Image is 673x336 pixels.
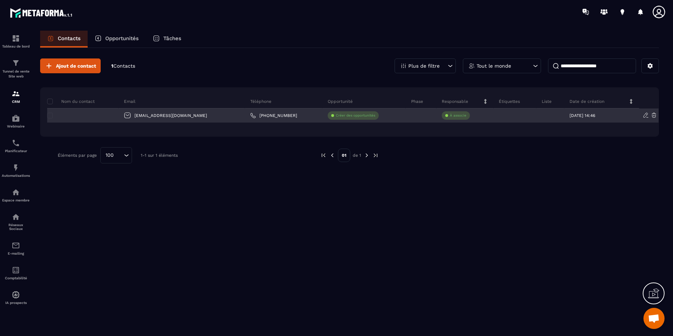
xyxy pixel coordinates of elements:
img: accountant [12,266,20,274]
p: Éléments par page [58,153,97,158]
p: Contacts [58,35,81,42]
img: formation [12,89,20,98]
a: automationsautomationsEspace membre [2,183,30,207]
img: prev [329,152,335,158]
img: prev [320,152,327,158]
a: emailemailE-mailing [2,236,30,261]
a: Opportunités [88,31,146,48]
p: Comptabilité [2,276,30,280]
p: Phase [411,99,423,104]
p: Téléphone [250,99,271,104]
p: Email [124,99,136,104]
span: Ajout de contact [56,62,96,69]
a: formationformationCRM [2,84,30,109]
a: social-networksocial-networkRéseaux Sociaux [2,207,30,236]
p: CRM [2,100,30,104]
p: Plus de filtre [408,63,440,68]
a: Contacts [40,31,88,48]
p: Espace membre [2,198,30,202]
p: Tunnel de vente Site web [2,69,30,79]
img: automations [12,188,20,197]
img: formation [12,59,20,67]
p: Opportunité [328,99,353,104]
p: Créer des opportunités [336,113,375,118]
span: Contacts [113,63,135,69]
p: Réseaux Sociaux [2,223,30,231]
p: [DATE] 14:46 [570,113,595,118]
span: 100 [103,151,116,159]
p: Tout le monde [477,63,511,68]
p: Webinaire [2,124,30,128]
p: Tâches [163,35,181,42]
a: schedulerschedulerPlanificateur [2,133,30,158]
a: automationsautomationsWebinaire [2,109,30,133]
img: social-network [12,213,20,221]
button: Ajout de contact [40,58,101,73]
p: Tableau de bord [2,44,30,48]
a: formationformationTableau de bord [2,29,30,54]
p: Liste [542,99,552,104]
p: Responsable [442,99,468,104]
a: formationformationTunnel de vente Site web [2,54,30,84]
p: de 1 [353,153,361,158]
p: IA prospects [2,301,30,305]
p: 01 [338,149,350,162]
img: scheduler [12,139,20,147]
p: Opportunités [105,35,139,42]
p: À associe [450,113,466,118]
a: [PHONE_NUMBER] [250,113,297,118]
div: Search for option [100,147,132,163]
p: Automatisations [2,174,30,178]
img: automations [12,163,20,172]
p: 1-1 sur 1 éléments [141,153,178,158]
img: formation [12,34,20,43]
p: Étiquettes [499,99,520,104]
img: next [372,152,379,158]
img: automations [12,291,20,299]
input: Search for option [116,151,122,159]
img: email [12,241,20,250]
a: automationsautomationsAutomatisations [2,158,30,183]
p: Planificateur [2,149,30,153]
img: automations [12,114,20,123]
a: accountantaccountantComptabilité [2,261,30,285]
p: Date de création [570,99,604,104]
img: next [364,152,370,158]
p: Nom du contact [47,99,95,104]
p: 1 [111,63,135,69]
img: logo [10,6,73,19]
div: Ouvrir le chat [643,308,665,329]
p: E-mailing [2,251,30,255]
a: Tâches [146,31,188,48]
